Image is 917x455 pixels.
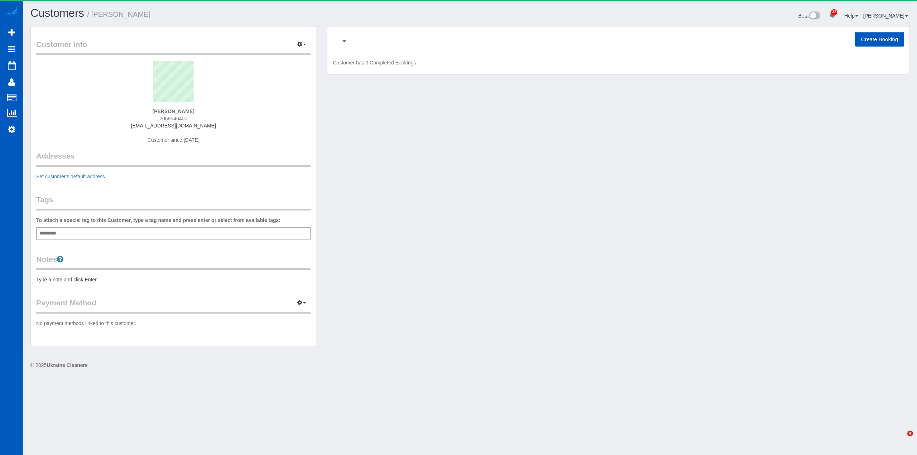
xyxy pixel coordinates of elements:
[36,217,280,224] label: To attach a special tag to this Customer, type a tag name and press enter or select from availabl...
[831,9,837,15] span: 32
[36,320,311,327] p: No payment methods linked to this customer.
[152,108,194,114] strong: [PERSON_NAME]
[148,137,200,143] span: Customer since [DATE]
[907,431,913,436] span: 4
[893,431,910,448] iframe: Intercom live chat
[844,13,858,19] a: Help
[36,297,311,314] legend: Payment Method
[798,13,821,19] a: Beta
[855,32,904,47] button: Create Booking
[36,194,311,210] legend: Tags
[30,362,910,369] div: © 2025
[131,123,216,129] a: [EMAIL_ADDRESS][DOMAIN_NAME]
[333,59,904,66] p: Customer has 0 Completed Bookings
[87,10,151,18] small: / [PERSON_NAME]
[36,254,311,270] legend: Notes
[47,362,87,368] strong: Ukraine Cleaners
[36,39,311,55] legend: Customer Info
[36,276,311,283] pre: Type a note and click Enter
[159,116,187,121] span: 2069546400
[4,7,19,17] img: Automaid Logo
[863,13,908,19] a: [PERSON_NAME]
[30,7,84,19] a: Customers
[808,11,820,21] img: New interface
[36,174,105,179] a: Set customer's default address
[825,7,839,23] a: 32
